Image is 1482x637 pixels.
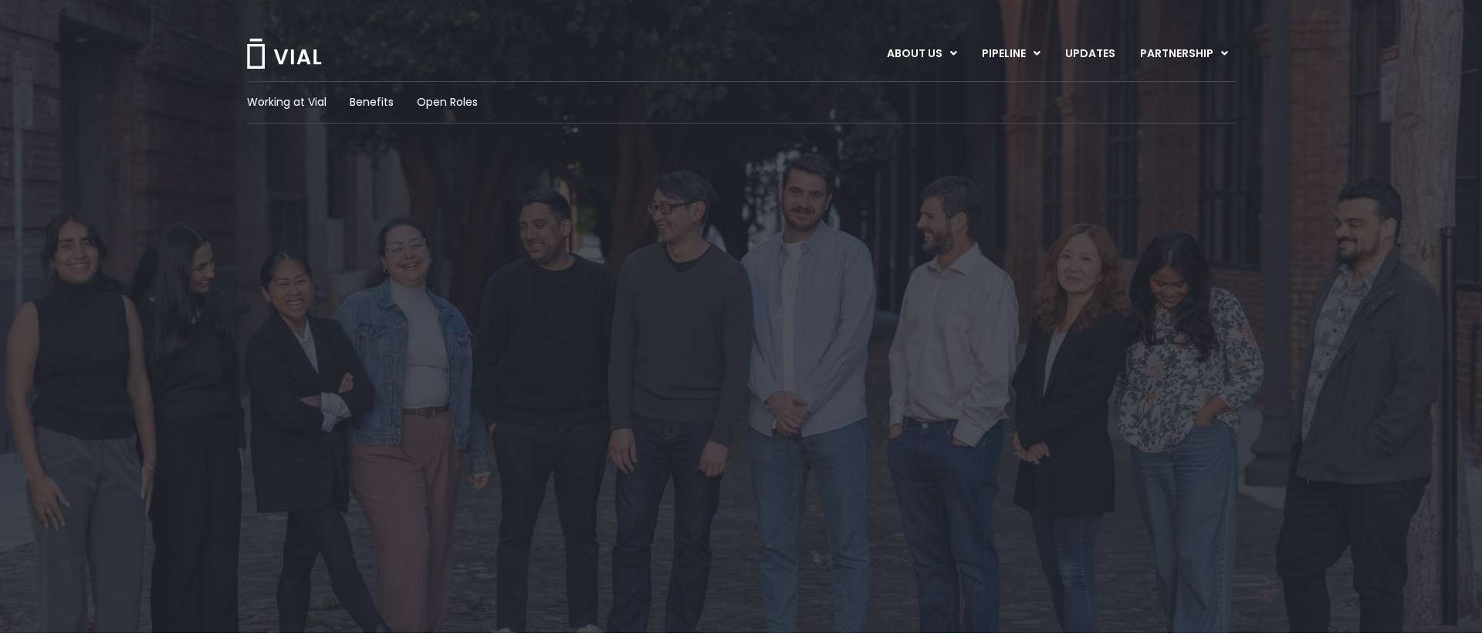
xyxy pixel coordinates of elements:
[1128,41,1240,67] a: PARTNERSHIPMenu Toggle
[350,94,394,110] a: Benefits
[1053,41,1127,67] a: UPDATES
[247,94,327,110] a: Working at Vial
[875,41,969,67] a: ABOUT USMenu Toggle
[245,39,323,69] img: Vial Logo
[969,41,1052,67] a: PIPELINEMenu Toggle
[417,94,478,110] a: Open Roles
